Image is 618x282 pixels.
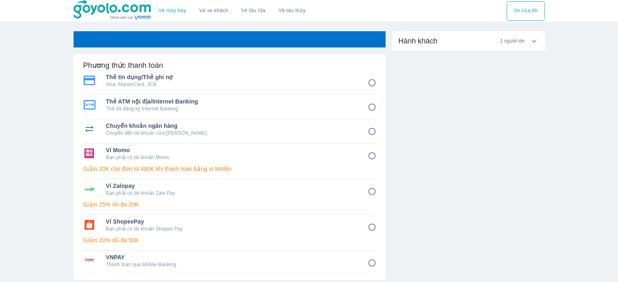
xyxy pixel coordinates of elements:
[235,1,272,21] a: Vé tàu lửa
[106,97,356,105] span: Thẻ ATM nội địa/Internet Banking
[106,146,356,154] span: Ví Momo
[83,100,95,110] img: Thẻ ATM nội địa/Internet Banking
[83,60,163,70] h6: Phương thức thanh toán
[199,8,228,14] a: Vé xe khách
[106,253,356,261] span: VNPAY
[106,73,356,81] span: Thẻ tín dụng/Thẻ ghi nợ
[83,200,376,209] p: Giảm 25% tối đa 20K
[83,256,95,265] img: VNPAY
[83,75,95,85] img: Thẻ tín dụng/Thẻ ghi nợ
[507,1,544,21] div: choose transportation mode
[83,236,376,244] p: Giảm 20% tối đa 50K
[83,71,376,90] div: Thẻ tín dụng/Thẻ ghi nợThẻ tín dụng/Thẻ ghi nợVisa, MasterCard, JCB
[106,105,356,112] p: Thẻ đã đăng ký Internet Banking
[106,122,356,130] span: Chuyển khoản ngân hàng
[83,184,95,194] img: Ví Zalopay
[106,130,356,136] p: Chuyển đến tài khoản của [PERSON_NAME]
[83,215,376,235] div: Ví ShopeePayVí ShopeePayBạn phải có tài khoản Shopee Pay
[83,251,376,270] div: VNPAYVNPAYThanh toán qua Mobile Banking
[106,190,356,196] p: Bạn phải có tài khoản Zalo Pay
[106,261,356,268] p: Thanh toán qua Mobile Banking
[152,1,312,21] div: choose transportation mode
[272,1,312,21] button: Vé tàu thủy
[106,182,356,190] span: Ví Zalopay
[399,36,438,46] span: Hành khách
[392,31,545,51] div: Hành khách1 người lớn
[106,226,356,232] p: Bạn phải có tài khoản Shopee Pay
[83,165,376,173] p: Giảm 20K cho đơn từ 400K khi thanh toán bằng ví MoMo
[83,119,376,139] div: Chuyển khoản ngân hàngChuyển khoản ngân hàngChuyển đến tài khoản của [PERSON_NAME]
[106,154,356,161] p: Bạn phải có tài khoản Momo
[83,95,376,114] div: Thẻ ATM nội địa/Internet BankingThẻ ATM nội địa/Internet BankingThẻ đã đăng ký Internet Banking
[500,38,525,44] span: 1 người lớn
[83,149,95,158] img: Ví Momo
[83,144,376,163] div: Ví MomoVí MomoBạn phải có tài khoản Momo
[106,217,356,226] span: Ví ShopeePay
[507,1,544,21] button: Vé của tôi
[83,179,376,199] div: Ví ZalopayVí ZalopayBạn phải có tài khoản Zalo Pay
[83,124,95,134] img: Chuyển khoản ngân hàng
[158,8,186,14] a: Vé máy bay
[106,81,356,88] p: Visa, MasterCard, JCB
[83,220,95,230] img: Ví ShopeePay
